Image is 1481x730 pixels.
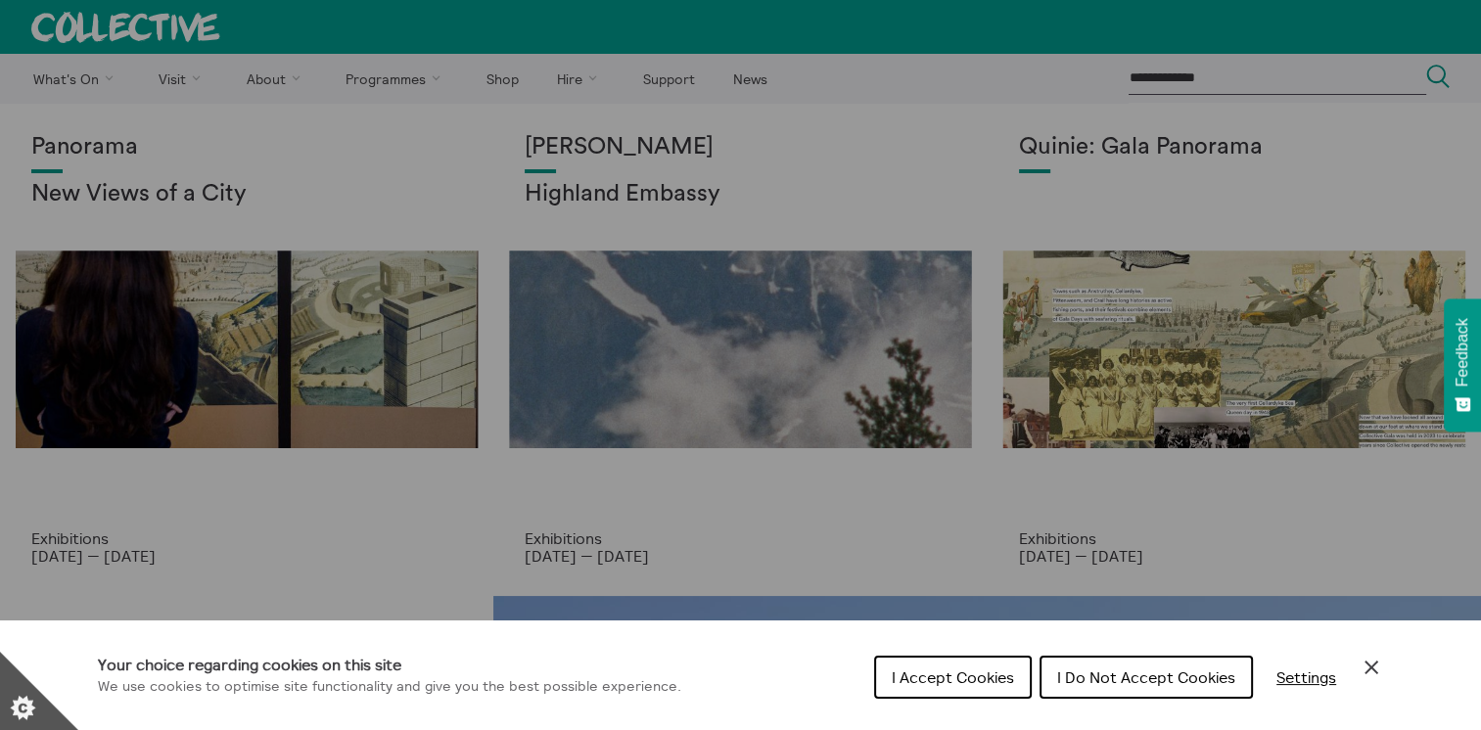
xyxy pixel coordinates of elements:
[1040,656,1253,699] button: I Do Not Accept Cookies
[98,653,681,676] h1: Your choice regarding cookies on this site
[1057,667,1235,687] span: I Do Not Accept Cookies
[98,676,681,698] p: We use cookies to optimise site functionality and give you the best possible experience.
[874,656,1032,699] button: I Accept Cookies
[1454,318,1471,387] span: Feedback
[1360,656,1383,679] button: Close Cookie Control
[1261,658,1352,697] button: Settings
[892,667,1014,687] span: I Accept Cookies
[1444,298,1481,432] button: Feedback - Show survey
[1276,667,1336,687] span: Settings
